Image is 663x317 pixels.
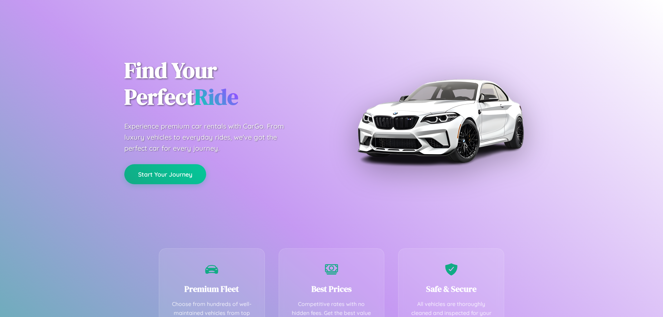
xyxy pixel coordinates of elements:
[124,121,297,154] p: Experience premium car rentals with CarGo. From luxury vehicles to everyday rides, we've got the ...
[124,164,206,184] button: Start Your Journey
[409,283,493,295] h3: Safe & Secure
[170,283,254,295] h3: Premium Fleet
[124,57,321,110] h1: Find Your Perfect
[289,283,374,295] h3: Best Prices
[354,34,527,207] img: Premium BMW car rental vehicle
[194,82,238,112] span: Ride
